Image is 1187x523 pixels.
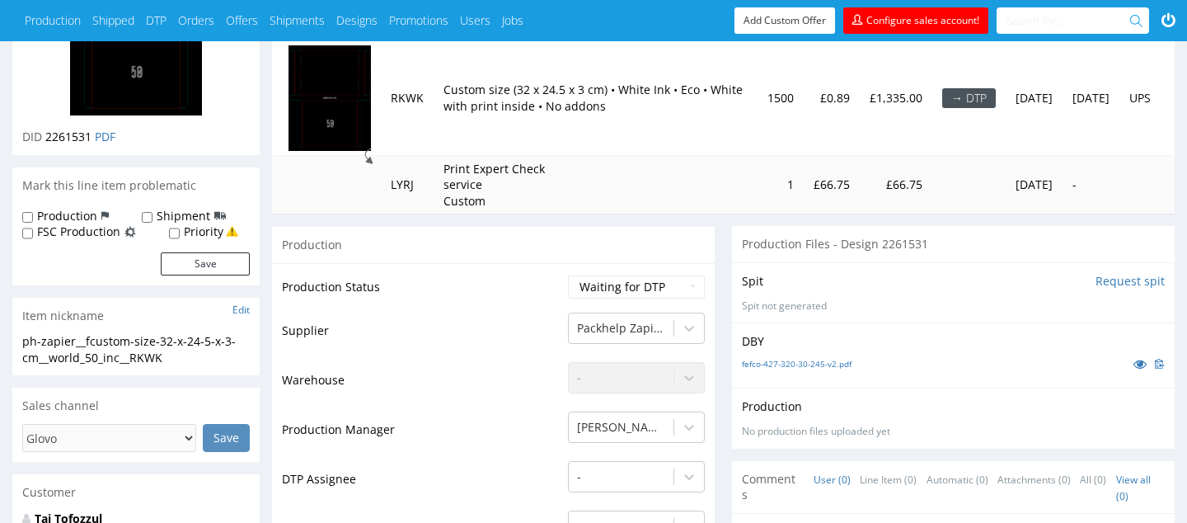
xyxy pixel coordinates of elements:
a: Production [25,12,81,29]
label: Shipment [157,208,210,224]
button: Save [161,252,250,276]
div: No production files uploaded yet [742,425,1165,439]
td: £1,335.00 [860,40,932,155]
td: Supplier [282,311,564,360]
img: icon-fsc-production-flag.svg [124,224,136,240]
div: Mark this line item problematic [12,167,260,204]
a: Attachments (0) [997,462,1071,497]
a: Edit [232,303,250,317]
td: DTP Assignee [282,459,564,509]
a: Jobs [502,12,523,29]
td: - [1063,156,1119,214]
p: DBY [742,333,1165,350]
td: [DATE] [1006,156,1063,214]
p: Spit not generated [742,299,1165,313]
a: Line Item (0) [860,462,917,497]
img: yellow_warning_triangle.png [226,225,238,238]
a: User (0) [814,462,851,497]
td: Warehouse [282,360,564,410]
p: Custom size (32 x 24.5 x 3 cm) • White Ink • Eco • White with print inside • No addons [443,82,748,114]
img: clipboard.svg [1155,359,1165,369]
img: icon-production-flag.svg [101,208,109,224]
a: DTP [146,12,167,29]
p: Print Expert Check service Custom [443,161,567,210]
td: 1500 [758,40,804,155]
a: View all (0) [1116,473,1151,503]
div: → DTP [942,88,996,108]
td: Production Status [282,274,564,311]
img: icon-shipping-flag.svg [214,208,226,224]
a: Designs [336,12,378,29]
input: Save [203,424,250,452]
input: Search for... [1006,7,1133,34]
a: Shipped [92,12,134,29]
a: Users [460,12,490,29]
td: RKWK [381,40,434,155]
div: Production [272,226,715,263]
div: Customer [12,474,260,511]
span: DID [22,129,42,144]
td: Production Manager [282,410,564,459]
a: Orders [178,12,214,29]
td: £66.75 [860,156,932,214]
td: £66.75 [804,156,860,214]
div: Production Files - Design 2261531 [732,226,1175,262]
td: 1 [758,156,804,214]
img: version_two_editor_design.png [289,45,371,150]
td: [DATE] [1006,40,1063,155]
a: Shipments [270,12,325,29]
td: UPS [1119,40,1175,155]
span: Comments [742,471,800,503]
div: ph-zapier__fcustom-size-32-x-24-5-x-3-cm__world_50_inc__RKWK [22,333,250,365]
td: LYRJ [381,156,434,214]
span: 2261531 [45,129,91,144]
a: Automatic (0) [927,462,988,497]
a: Promotions [389,12,448,29]
td: £0.89 [804,40,860,155]
p: Spit [742,273,763,290]
div: Item nickname [12,298,260,334]
div: Sales channel [12,388,260,424]
label: Production [37,208,97,224]
label: Priority [184,224,223,240]
a: PDF [95,129,115,144]
a: Configure sales account! [843,7,988,34]
span: Configure sales account! [866,13,979,27]
input: Request spit [1096,273,1165,290]
a: Offers [226,12,258,29]
td: [DATE] [1063,40,1119,155]
a: All (0) [1080,462,1106,497]
p: Production [742,398,802,415]
a: fefco-427-320-30-245-v2.pdf [742,358,852,370]
label: FSC Production [37,224,120,240]
a: Add Custom Offer [734,7,835,34]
